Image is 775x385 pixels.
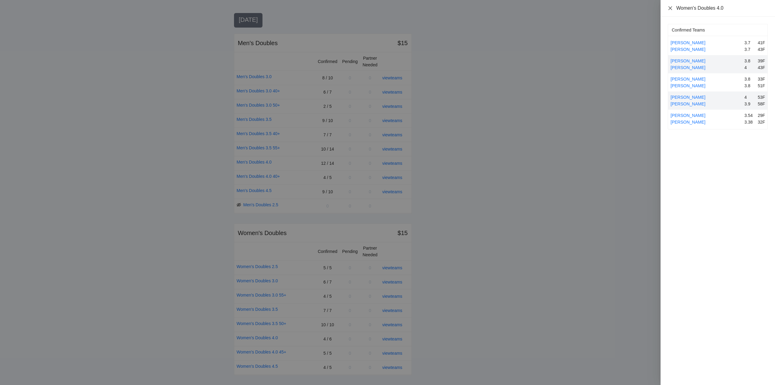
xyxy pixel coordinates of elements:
div: 3.8 [744,82,754,89]
button: Close [668,6,673,11]
div: 53F [756,94,765,101]
div: 3.9 [744,101,754,107]
a: [PERSON_NAME] [671,40,705,45]
div: 43F [756,64,765,71]
div: 29F [756,112,765,119]
div: 32F [756,119,765,125]
div: Women's Doubles 4.0 [676,5,768,12]
span: close [668,6,673,11]
div: 58F [756,101,765,107]
a: [PERSON_NAME] [671,95,705,100]
div: 3.7 [744,46,754,53]
div: 3.38 [744,119,754,125]
div: 3.7 [744,39,754,46]
div: 4 [744,94,754,101]
a: [PERSON_NAME] [671,113,705,118]
div: 39F [756,58,765,64]
div: 4 [744,64,754,71]
a: [PERSON_NAME] [671,83,705,88]
a: [PERSON_NAME] [671,120,705,124]
div: 41F [756,39,765,46]
div: 3.8 [744,76,754,82]
div: 51F [756,82,765,89]
div: 33F [756,76,765,82]
a: [PERSON_NAME] [671,65,705,70]
a: [PERSON_NAME] [671,77,705,81]
div: 3.8 [744,58,754,64]
div: 43F [756,46,765,53]
div: 3.54 [744,112,754,119]
a: [PERSON_NAME] [671,101,705,106]
a: [PERSON_NAME] [671,47,705,52]
a: [PERSON_NAME] [671,58,705,63]
div: Confirmed Teams [672,24,764,36]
